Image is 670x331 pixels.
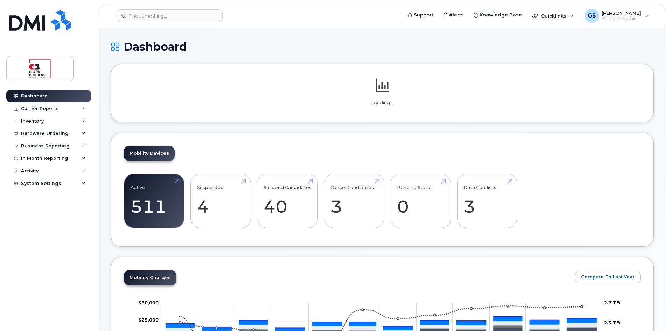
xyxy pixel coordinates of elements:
a: Cancel Candidates 3 [330,178,378,224]
button: Compare To Last Year [575,271,641,283]
g: $0 [138,300,159,305]
a: Mobility Devices [124,146,175,161]
a: Data Conflicts 3 [463,178,511,224]
p: Loading... [124,100,641,106]
h1: Dashboard [111,41,654,53]
a: Pending Status 0 [397,178,444,224]
a: Active 511 [131,178,178,224]
tspan: $30,000 [138,300,159,305]
a: Mobility Charges [124,270,176,285]
a: Suspend Candidates 40 [264,178,312,224]
tspan: 2.7 TB [604,300,620,305]
a: Suspended 4 [197,178,244,224]
g: $0 [138,317,159,323]
tspan: $25,000 [138,317,159,323]
tspan: 2.3 TB [604,320,620,326]
span: Compare To Last Year [581,274,635,280]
